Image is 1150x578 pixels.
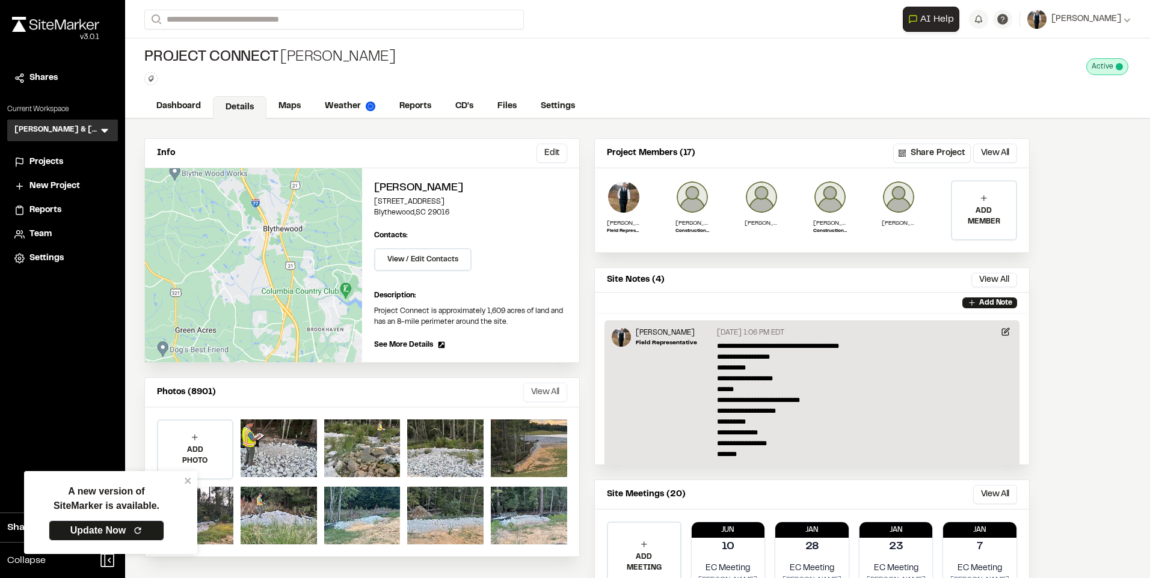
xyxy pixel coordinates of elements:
[374,306,567,327] p: Project Connect is approximately 1,609 acres of land and has an 8-mile perimeter around the site.
[903,7,964,32] div: Open AI Assistant
[374,196,567,207] p: [STREET_ADDRESS]
[607,228,641,235] p: Field Representative
[12,17,99,32] img: rebrand.png
[675,228,709,235] p: Construction Admin
[745,219,778,228] p: [PERSON_NAME]
[29,228,52,241] span: Team
[607,488,686,501] p: Site Meetings (20)
[813,228,847,235] p: Construction Manager
[54,484,159,513] p: A new version of SiteMarker is available.
[29,156,63,169] span: Projects
[313,95,387,118] a: Weather
[608,552,680,573] p: ADD MEETING
[745,180,778,214] img: William Eubank
[805,539,819,555] p: 28
[14,228,111,241] a: Team
[374,207,567,218] p: Blythewood , SC 29016
[780,562,844,575] p: EC Meeting
[979,297,1012,308] p: Add Note
[977,539,983,555] p: 7
[7,553,46,568] span: Collapse
[882,219,915,228] p: [PERSON_NAME]
[537,144,567,163] button: Edit
[14,124,99,136] h3: [PERSON_NAME] & [PERSON_NAME]
[1116,63,1123,70] span: This project is active and counting against your active project count.
[952,205,1016,227] p: ADD MEMBER
[775,525,849,535] p: Jan
[607,147,695,160] p: Project Members (17)
[943,525,1016,535] p: Jan
[374,248,472,271] button: View / Edit Contacts
[158,445,232,466] p: ADD PHOTO
[636,327,697,338] p: [PERSON_NAME]
[213,96,266,119] a: Details
[612,327,631,347] img: Edwin Stadsvold
[485,95,529,118] a: Files
[14,252,111,265] a: Settings
[882,180,915,214] img: Lauren Davenport
[859,525,933,535] p: Jan
[696,562,760,575] p: EC Meeting
[971,273,1017,287] button: View All
[675,180,709,214] img: Ryan Barnes
[1027,10,1131,29] button: [PERSON_NAME]
[374,180,567,196] h2: [PERSON_NAME]
[893,144,971,163] button: Share Project
[144,48,395,67] div: [PERSON_NAME]
[813,219,847,228] p: [PERSON_NAME]
[607,180,641,214] img: Edwin Stadsvold
[973,144,1017,163] button: View All
[29,71,58,85] span: Shares
[7,520,88,535] span: Share Workspace
[1051,13,1121,26] span: [PERSON_NAME]
[374,290,567,301] p: Description:
[387,95,443,118] a: Reports
[29,204,61,217] span: Reports
[144,48,278,67] span: Project Connect
[366,102,375,111] img: precipai.png
[12,32,99,43] div: Oh geez...please don't...
[29,252,64,265] span: Settings
[184,476,192,485] button: close
[636,338,697,347] p: Field Representative
[675,219,709,228] p: [PERSON_NAME]
[948,562,1012,575] p: EC Meeting
[529,95,587,118] a: Settings
[14,204,111,217] a: Reports
[14,180,111,193] a: New Project
[920,12,954,26] span: AI Help
[14,156,111,169] a: Projects
[14,71,111,85] a: Shares
[29,180,80,193] span: New Project
[523,383,567,402] button: View All
[144,72,158,85] button: Edit Tags
[266,95,313,118] a: Maps
[864,562,928,575] p: EC Meeting
[7,104,118,115] p: Current Workspace
[157,386,216,399] p: Photos (8901)
[1027,10,1047,29] img: User
[1092,61,1113,72] span: Active
[889,539,903,555] p: 23
[49,520,164,541] a: Update Now
[443,95,485,118] a: CD's
[374,339,433,350] span: See More Details
[607,219,641,228] p: [PERSON_NAME]
[607,273,665,287] p: Site Notes (4)
[813,180,847,214] img: Darrin C. Sanders
[722,539,734,555] p: 10
[157,147,175,160] p: Info
[717,327,784,338] p: [DATE] 1:06 PM EDT
[692,525,765,535] p: Jun
[903,7,959,32] button: Open AI Assistant
[973,485,1017,504] button: View All
[1086,58,1128,75] div: This project is active and counting against your active project count.
[144,95,213,118] a: Dashboard
[374,230,408,241] p: Contacts:
[144,10,166,29] button: Search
